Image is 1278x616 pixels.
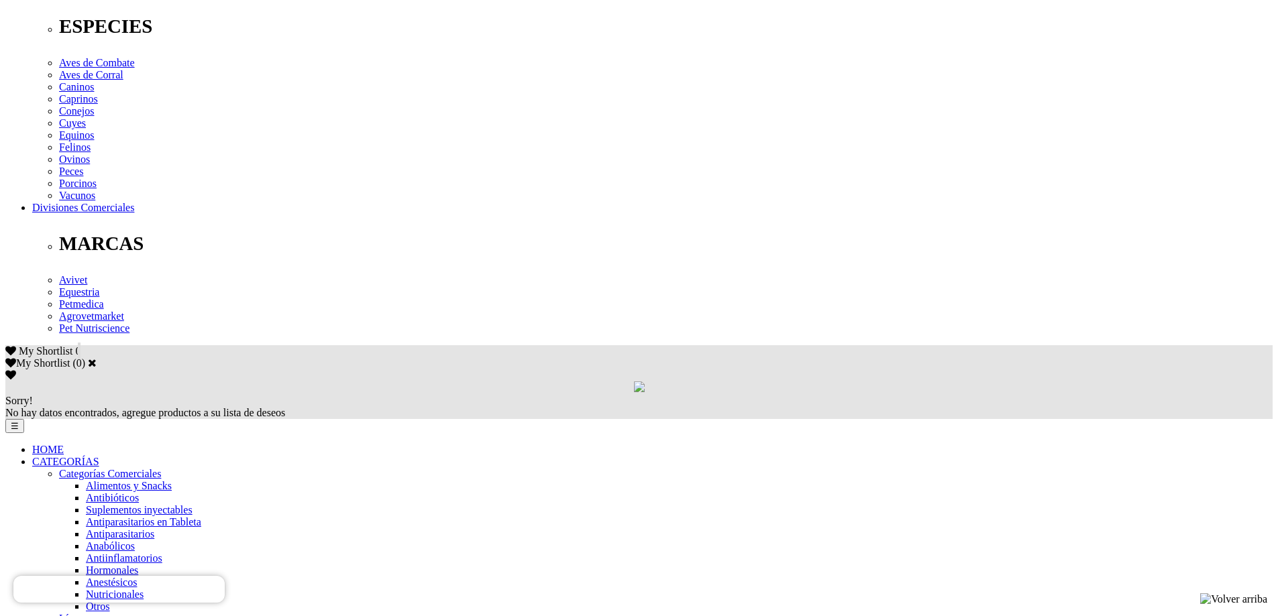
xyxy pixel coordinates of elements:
[86,516,201,528] a: Antiparasitarios en Tableta
[59,166,83,177] a: Peces
[59,298,104,310] a: Petmedica
[19,345,72,357] span: My Shortlist
[59,274,87,286] a: Avivet
[59,468,161,479] a: Categorías Comerciales
[86,601,110,612] a: Otros
[86,492,139,503] a: Antibióticos
[59,93,98,105] a: Caprinos
[86,504,193,515] a: Suplementos inyectables
[86,528,154,540] a: Antiparasitarios
[59,129,94,141] a: Equinos
[59,141,91,153] a: Felinos
[5,357,70,369] label: My Shortlist
[59,233,1273,255] p: MARCAS
[13,576,225,603] iframe: Brevo live chat
[5,419,24,433] button: ☰
[59,322,129,334] a: Pet Nutriscience
[76,357,82,369] label: 0
[59,105,94,117] a: Conejos
[59,81,94,93] a: Caninos
[59,117,86,129] a: Cuyes
[86,564,138,576] a: Hormonales
[86,552,162,564] a: Antiinflamatorios
[86,480,172,491] a: Alimentos y Snacks
[72,357,85,369] span: ( )
[32,202,134,213] a: Divisiones Comerciales
[59,310,124,322] a: Agrovetmarket
[32,444,64,455] a: HOME
[5,395,1273,419] div: No hay datos encontrados, agregue productos a su lista de deseos
[59,69,123,80] a: Aves de Corral
[59,57,135,68] a: Aves de Combate
[634,381,645,392] img: loading.gif
[59,15,1273,38] p: ESPECIES
[59,178,97,189] a: Porcinos
[59,153,90,165] a: Ovinos
[88,357,97,368] a: Cerrar
[5,395,33,406] span: Sorry!
[59,190,95,201] a: Vacunos
[59,286,99,298] a: Equestria
[75,345,81,357] span: 0
[32,456,99,467] a: CATEGORÍAS
[86,540,135,552] a: Anabólicos
[1200,593,1267,605] img: Volver arriba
